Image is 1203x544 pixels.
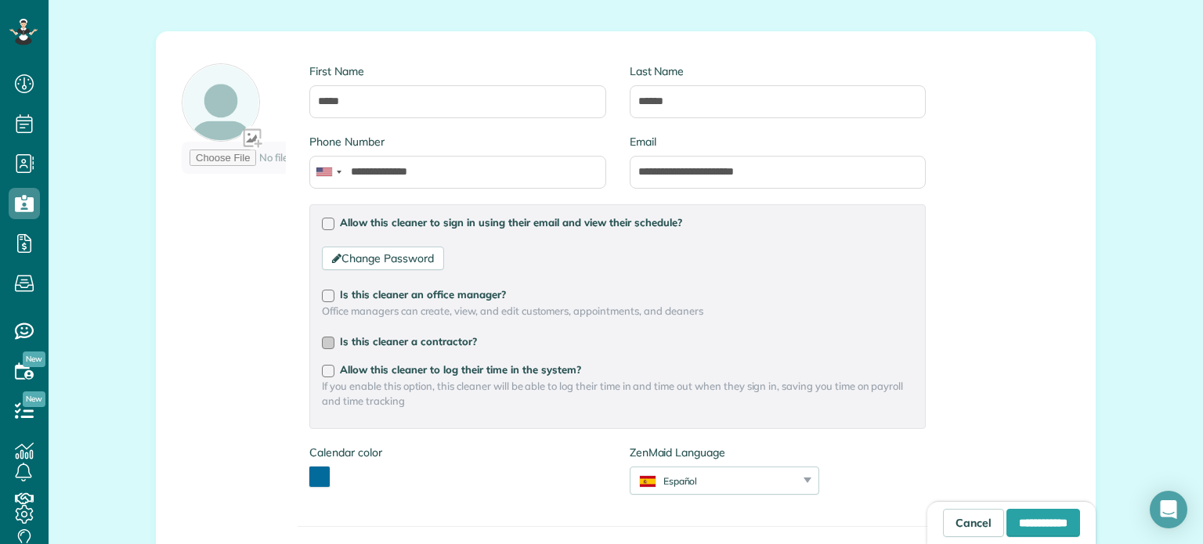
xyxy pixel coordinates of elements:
[630,63,926,79] label: Last Name
[23,351,45,367] span: New
[23,391,45,407] span: New
[943,509,1004,537] a: Cancel
[309,134,605,150] label: Phone Number
[340,363,581,376] span: Allow this cleaner to log their time in the system?
[309,467,330,487] button: toggle color picker dialog
[322,304,913,319] span: Office managers can create, view, and edit customers, appointments, and cleaners
[322,379,913,409] span: If you enable this option, this cleaner will be able to log their time in and time out when they ...
[340,216,682,229] span: Allow this cleaner to sign in using their email and view their schedule?
[340,288,506,301] span: Is this cleaner an office manager?
[322,247,443,270] a: Change Password
[630,134,926,150] label: Email
[630,474,799,488] div: Español
[309,63,605,79] label: First Name
[1150,491,1187,528] div: Open Intercom Messenger
[340,335,477,348] span: Is this cleaner a contractor?
[310,157,346,188] div: United States: +1
[309,445,381,460] label: Calendar color
[630,445,819,460] label: ZenMaid Language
